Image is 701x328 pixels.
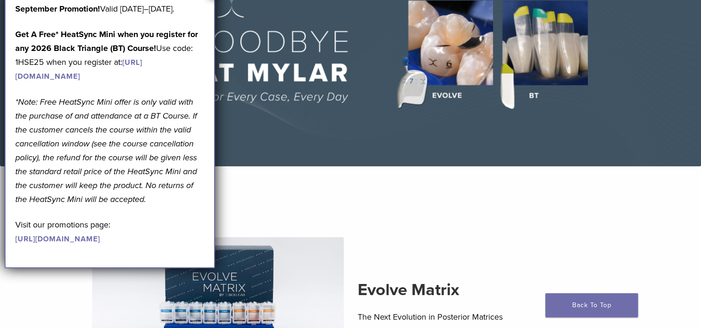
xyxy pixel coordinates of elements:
[358,310,609,324] p: The Next Evolution in Posterior Matrices
[545,293,638,317] a: Back To Top
[15,97,197,204] em: *Note: Free HeatSync Mini offer is only valid with the purchase of and attendance at a BT Course....
[358,279,609,301] h2: Evolve Matrix
[15,4,100,14] b: September Promotion!
[15,234,100,244] a: [URL][DOMAIN_NAME]
[15,27,204,83] p: Use code: 1HSE25 when you register at:
[15,2,204,16] p: Valid [DATE]–[DATE].
[15,218,204,246] p: Visit our promotions page:
[15,29,198,53] strong: Get A Free* HeatSync Mini when you register for any 2026 Black Triangle (BT) Course!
